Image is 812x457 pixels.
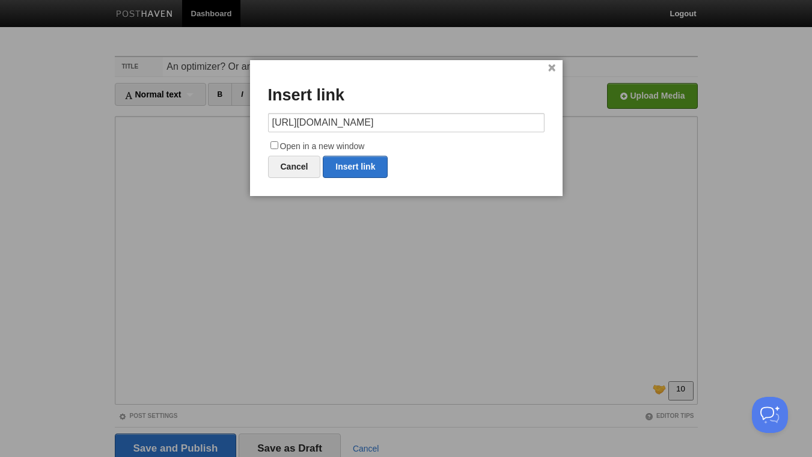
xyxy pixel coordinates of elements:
[268,87,545,105] h3: Insert link
[268,140,545,154] label: Open in a new window
[548,65,556,72] a: ×
[752,397,788,433] iframe: Help Scout Beacon - Open
[268,156,321,178] a: Cancel
[323,156,388,178] a: Insert link
[270,141,278,149] input: Open in a new window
